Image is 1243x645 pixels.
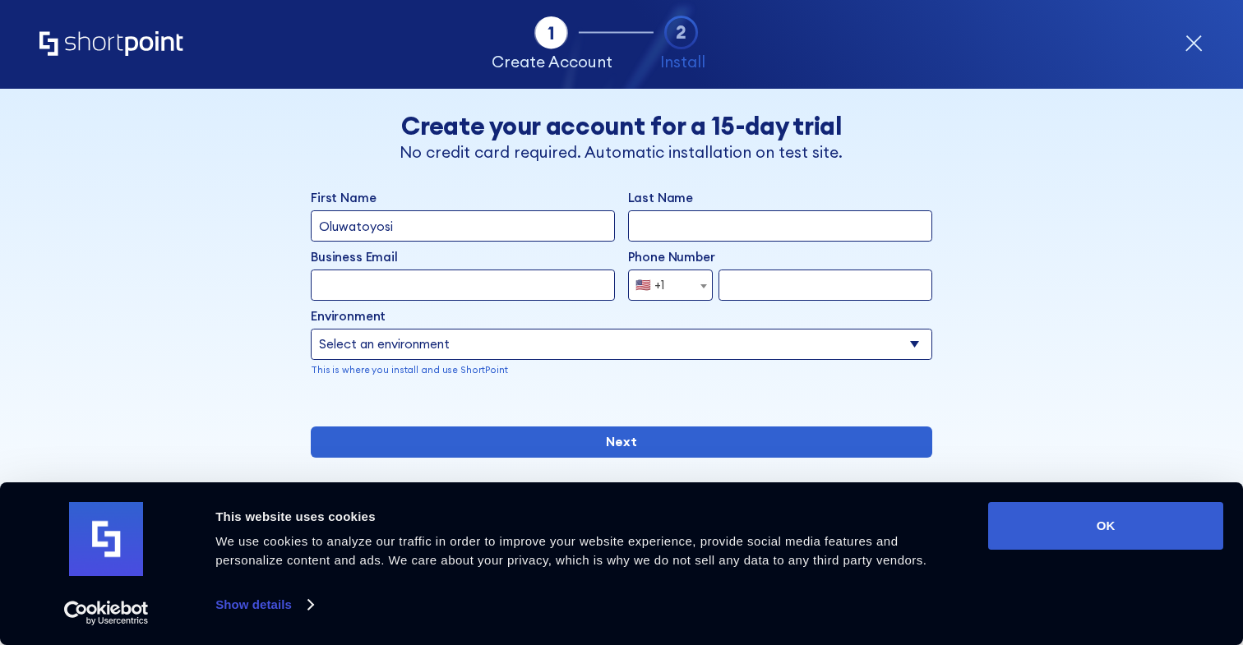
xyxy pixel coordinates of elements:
[988,502,1223,550] button: OK
[69,502,143,576] img: logo
[35,601,178,625] a: Usercentrics Cookiebot - opens in a new window
[215,534,926,567] span: We use cookies to analyze our traffic in order to improve your website experience, provide social...
[215,592,312,617] a: Show details
[215,507,951,527] div: This website uses cookies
